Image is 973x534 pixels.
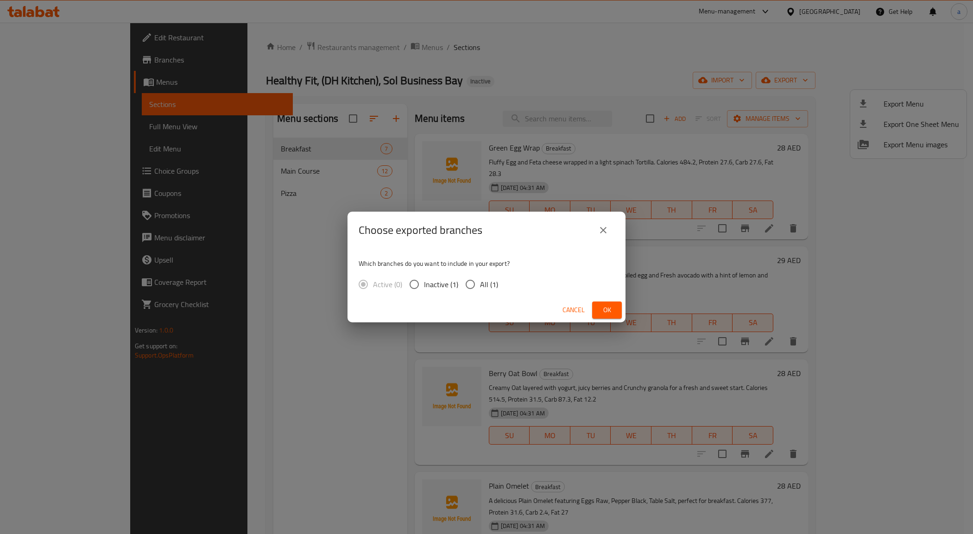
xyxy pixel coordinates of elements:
span: Inactive (1) [424,279,458,290]
h2: Choose exported branches [359,223,482,238]
button: close [592,219,614,241]
span: Ok [600,304,614,316]
p: Which branches do you want to include in your export? [359,259,614,268]
span: Active (0) [373,279,402,290]
span: All (1) [480,279,498,290]
button: Cancel [559,302,588,319]
button: Ok [592,302,622,319]
span: Cancel [562,304,585,316]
